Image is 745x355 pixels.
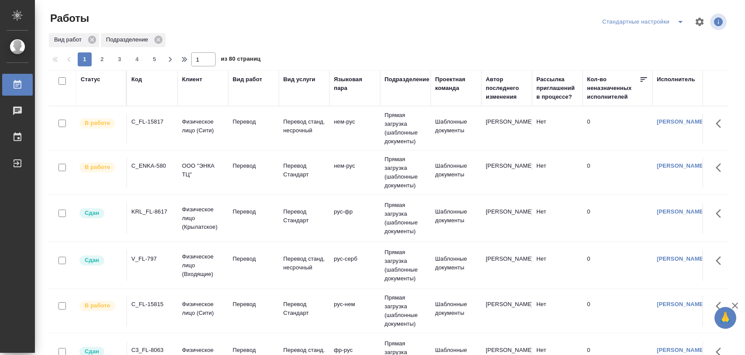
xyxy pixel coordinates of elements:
td: Шаблонные документы [431,203,481,234]
p: Подразделение [106,35,151,44]
div: Клиент [182,75,202,84]
div: Вид работ [49,33,99,47]
td: [PERSON_NAME] [481,250,532,281]
td: Прямая загрузка (шаблонные документы) [380,196,431,240]
p: В работе [85,301,110,310]
td: рус-фр [330,203,380,234]
p: Перевод [233,207,275,216]
p: Физическое лицо (Сити) [182,300,224,317]
span: 3 [113,55,127,64]
p: Перевод [233,300,275,309]
div: C3_FL-8063 [131,346,173,355]
td: Нет [532,203,583,234]
div: Автор последнего изменения [486,75,528,101]
td: Прямая загрузка (шаблонные документы) [380,107,431,150]
div: Менеджер проверил работу исполнителя, передает ее на следующий этап [79,207,122,219]
p: Перевод [233,346,275,355]
td: нем-рус [330,113,380,144]
span: 🙏 [718,309,733,327]
td: Нет [532,250,583,281]
td: Шаблонные документы [431,113,481,144]
div: KRL_FL-8617 [131,207,173,216]
div: Языковая пара [334,75,376,93]
button: 🙏 [714,307,736,329]
div: C_ENKA-580 [131,162,173,170]
td: Прямая загрузка (шаблонные документы) [380,289,431,333]
td: рус-нем [330,296,380,326]
p: Физическое лицо (Крылатское) [182,205,224,231]
button: 2 [95,52,109,66]
span: 2 [95,55,109,64]
span: Посмотреть информацию [710,14,728,30]
div: V_FL-797 [131,255,173,263]
a: [PERSON_NAME] [657,301,705,307]
div: Вид услуги [283,75,316,84]
td: Нет [532,113,583,144]
td: Шаблонные документы [431,157,481,188]
p: Перевод Стандарт [283,300,325,317]
div: split button [600,15,689,29]
div: Исполнитель выполняет работу [79,162,122,173]
td: 0 [583,296,652,326]
td: [PERSON_NAME] [481,203,532,234]
div: Статус [81,75,100,84]
p: Перевод станд. несрочный [283,117,325,135]
div: Подразделение [385,75,429,84]
td: нем-рус [330,157,380,188]
p: Перевод станд. несрочный [283,255,325,272]
p: Перевод Стандарт [283,207,325,225]
td: 0 [583,250,652,281]
div: Исполнитель выполняет работу [79,117,122,129]
td: Нет [532,157,583,188]
a: [PERSON_NAME] [657,347,705,353]
p: ООО "ЭНКА ТЦ" [182,162,224,179]
div: Код [131,75,142,84]
td: [PERSON_NAME] [481,157,532,188]
button: Здесь прячутся важные кнопки [711,250,731,271]
button: Здесь прячутся важные кнопки [711,296,731,317]
button: Здесь прячутся важные кнопки [711,157,731,178]
div: Проектная команда [435,75,477,93]
a: [PERSON_NAME] [657,118,705,125]
span: Работы [48,11,89,25]
td: рус-серб [330,250,380,281]
button: 4 [130,52,144,66]
span: Настроить таблицу [689,11,710,32]
p: Физическое лицо (Входящие) [182,252,224,279]
p: Перевод [233,117,275,126]
td: Нет [532,296,583,326]
p: Перевод [233,162,275,170]
div: Исполнитель выполняет работу [79,300,122,312]
span: из 80 страниц [221,54,261,66]
div: Вид работ [233,75,262,84]
td: Шаблонные документы [431,250,481,281]
div: C_FL-15817 [131,117,173,126]
span: 4 [130,55,144,64]
td: Шаблонные документы [431,296,481,326]
td: Прямая загрузка (шаблонные документы) [380,151,431,194]
div: Подразделение [101,33,165,47]
p: Вид работ [54,35,85,44]
button: Здесь прячутся важные кнопки [711,203,731,224]
div: Исполнитель [657,75,695,84]
a: [PERSON_NAME] [657,162,705,169]
div: Кол-во неназначенных исполнителей [587,75,639,101]
p: Физическое лицо (Сити) [182,117,224,135]
td: [PERSON_NAME] [481,113,532,144]
p: Перевод Стандарт [283,162,325,179]
a: [PERSON_NAME] [657,208,705,215]
td: 0 [583,113,652,144]
div: C_FL-15815 [131,300,173,309]
td: Прямая загрузка (шаблонные документы) [380,244,431,287]
p: В работе [85,119,110,128]
p: В работе [85,163,110,172]
button: 3 [113,52,127,66]
td: 0 [583,157,652,188]
td: [PERSON_NAME] [481,296,532,326]
a: [PERSON_NAME] [657,255,705,262]
div: Рассылка приглашений в процессе? [536,75,578,101]
p: Перевод [233,255,275,263]
span: 5 [148,55,161,64]
button: 5 [148,52,161,66]
p: Сдан [85,256,99,265]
